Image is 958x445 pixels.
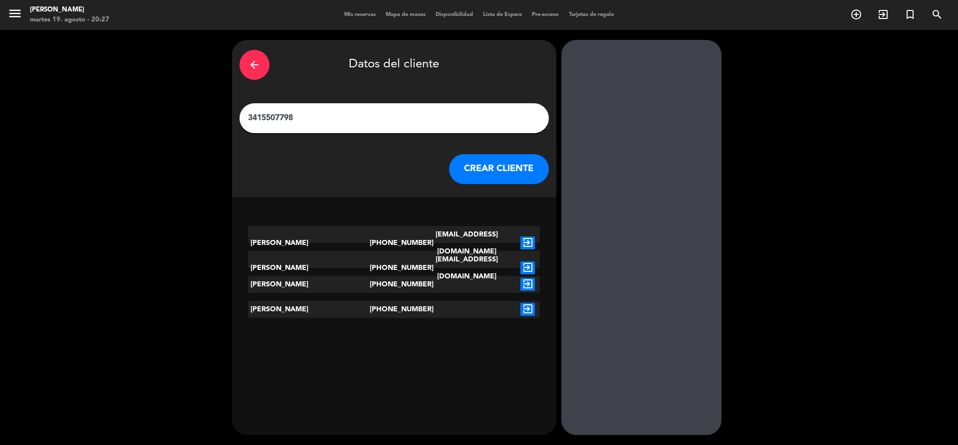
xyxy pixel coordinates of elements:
[478,12,527,17] span: Lista de Espera
[30,5,109,15] div: [PERSON_NAME]
[370,276,419,293] div: [PHONE_NUMBER]
[520,261,535,274] i: exit_to_app
[247,111,541,125] input: Escriba nombre, correo electrónico o número de teléfono...
[564,12,619,17] span: Tarjetas de regalo
[520,303,535,316] i: exit_to_app
[7,6,22,24] button: menu
[370,226,419,260] div: [PHONE_NUMBER]
[248,226,370,260] div: [PERSON_NAME]
[370,301,419,318] div: [PHONE_NUMBER]
[418,251,515,285] div: [EMAIL_ADDRESS][DOMAIN_NAME]
[520,278,535,291] i: exit_to_app
[418,226,515,260] div: [EMAIL_ADDRESS][DOMAIN_NAME]
[370,251,419,285] div: [PHONE_NUMBER]
[877,8,889,20] i: exit_to_app
[248,301,370,318] div: [PERSON_NAME]
[904,8,916,20] i: turned_in_not
[431,12,478,17] span: Disponibilidad
[339,12,381,17] span: Mis reservas
[248,251,370,285] div: [PERSON_NAME]
[248,59,260,71] i: arrow_back
[30,15,109,25] div: martes 19. agosto - 20:27
[239,47,549,82] div: Datos del cliente
[931,8,943,20] i: search
[527,12,564,17] span: Pre-acceso
[850,8,862,20] i: add_circle_outline
[248,276,370,293] div: [PERSON_NAME]
[449,154,549,184] button: CREAR CLIENTE
[520,236,535,249] i: exit_to_app
[7,6,22,21] i: menu
[381,12,431,17] span: Mapa de mesas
